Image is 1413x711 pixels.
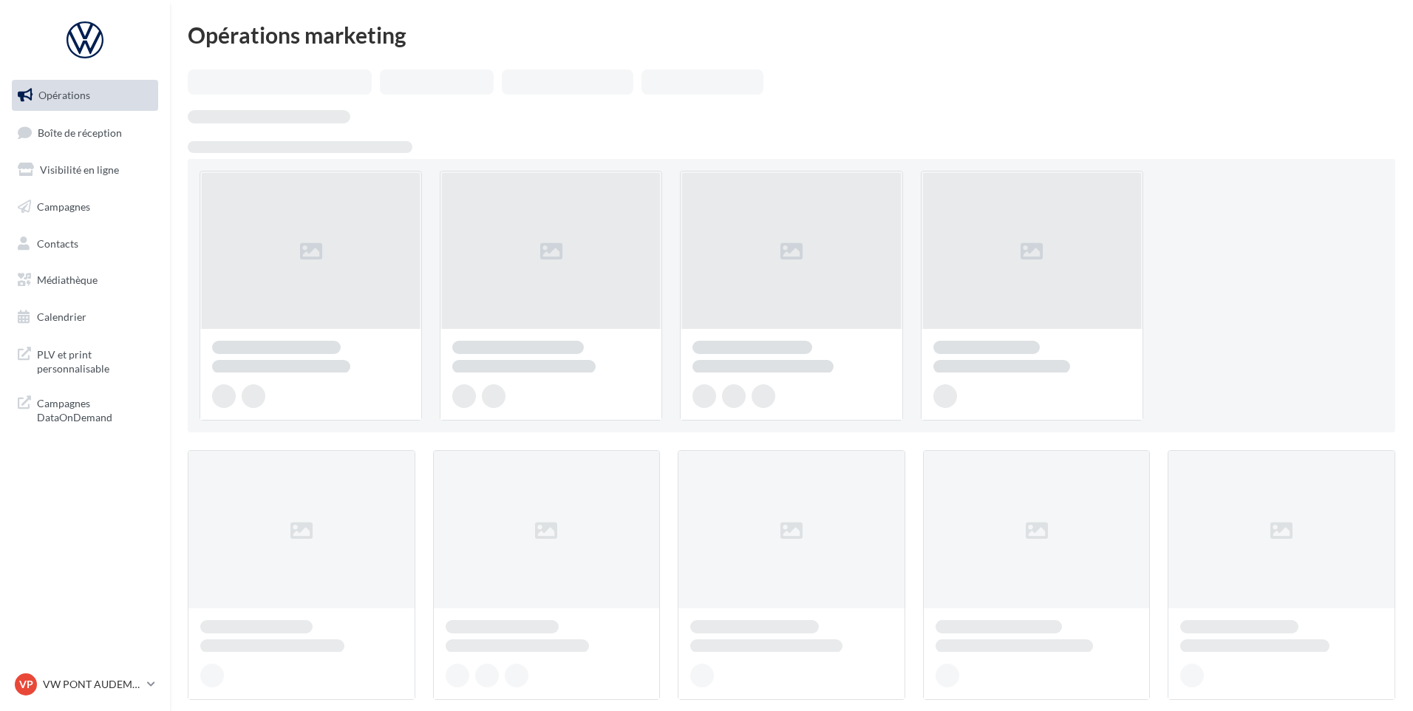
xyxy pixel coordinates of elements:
[38,126,122,138] span: Boîte de réception
[9,191,161,222] a: Campagnes
[37,393,152,425] span: Campagnes DataOnDemand
[9,387,161,431] a: Campagnes DataOnDemand
[43,677,141,692] p: VW PONT AUDEMER
[37,200,90,213] span: Campagnes
[188,24,1395,46] div: Opérations marketing
[9,265,161,296] a: Médiathèque
[9,80,161,111] a: Opérations
[38,89,90,101] span: Opérations
[37,237,78,249] span: Contacts
[37,310,86,323] span: Calendrier
[9,228,161,259] a: Contacts
[9,339,161,382] a: PLV et print personnalisable
[40,163,119,176] span: Visibilité en ligne
[37,344,152,376] span: PLV et print personnalisable
[12,670,158,698] a: VP VW PONT AUDEMER
[37,273,98,286] span: Médiathèque
[19,677,33,692] span: VP
[9,154,161,186] a: Visibilité en ligne
[9,117,161,149] a: Boîte de réception
[9,302,161,333] a: Calendrier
